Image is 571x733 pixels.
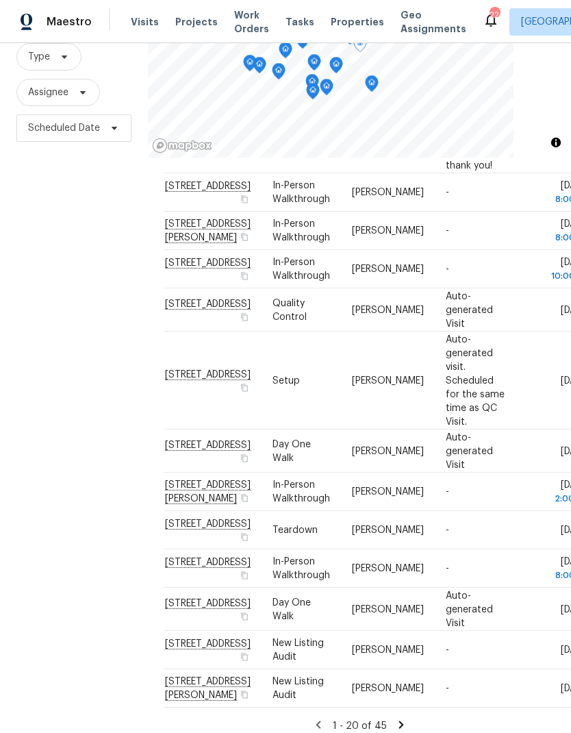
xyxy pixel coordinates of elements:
span: Work Orders [234,8,269,36]
span: In-Person Walkthrough [272,181,330,204]
button: Copy Address [238,531,251,543]
div: Map marker [320,79,333,100]
span: In-Person Walkthrough [272,219,330,243]
div: 22 [490,8,499,22]
span: - [446,684,449,693]
span: Teardown [272,525,318,535]
span: Auto-generated Visit [446,291,493,328]
span: Tasks [285,17,314,27]
span: Setup [272,375,300,385]
span: Visits [131,15,159,29]
div: Map marker [365,75,379,97]
button: Copy Address [238,231,251,243]
span: [PERSON_NAME] [352,446,424,456]
span: Day One Walk [272,439,311,462]
div: Map marker [307,54,321,75]
span: Projects [175,15,218,29]
button: Copy Address [238,569,251,582]
span: [PERSON_NAME] [352,375,424,385]
span: 1 - 20 of 45 [333,721,387,731]
span: Properties [331,15,384,29]
span: [PERSON_NAME] [352,604,424,614]
span: - [446,188,449,197]
span: [PERSON_NAME] [352,226,424,236]
button: Copy Address [238,310,251,323]
span: Type [28,50,50,64]
button: Toggle attribution [548,134,564,151]
button: Copy Address [238,610,251,622]
div: Map marker [253,57,266,78]
button: Copy Address [238,193,251,206]
span: Toggle attribution [552,135,560,150]
span: Day One Walk [272,597,311,621]
span: Scheduled Date [28,121,100,135]
div: Map marker [329,57,343,78]
span: New Listing Audit [272,638,324,662]
div: Map marker [306,83,320,104]
span: [PERSON_NAME] [352,525,424,535]
div: Map marker [243,55,257,76]
span: Maestro [47,15,92,29]
button: Copy Address [238,451,251,464]
span: Auto-generated Visit [446,432,493,469]
span: [PERSON_NAME] [352,487,424,497]
span: Assignee [28,86,68,99]
span: Geo Assignments [401,8,466,36]
span: - [446,525,449,535]
span: - [446,264,449,274]
div: Map marker [272,63,285,84]
button: Copy Address [238,688,251,701]
span: In-Person Walkthrough [272,557,330,580]
button: Copy Address [238,651,251,663]
span: [PERSON_NAME] [352,564,424,573]
div: Map marker [279,42,292,63]
span: [PERSON_NAME] [352,684,424,693]
span: [PERSON_NAME] [352,188,424,197]
div: Map marker [353,36,367,57]
span: Quality Control [272,298,307,321]
span: - [446,645,449,655]
span: [PERSON_NAME] [352,305,424,314]
button: Copy Address [238,381,251,393]
span: - [446,487,449,497]
span: [PERSON_NAME] [352,264,424,274]
button: Copy Address [238,270,251,282]
span: - [446,226,449,236]
a: Mapbox homepage [152,138,212,153]
span: Auto-generated Visit [446,591,493,628]
span: Hi please update lockbox code to avoid rental scam code 7907 has been compromised thank you! [446,51,509,170]
span: New Listing Audit [272,677,324,700]
span: In-Person Walkthrough [272,258,330,281]
span: In-Person Walkthrough [272,480,330,504]
button: Copy Address [238,492,251,504]
span: [PERSON_NAME] [352,645,424,655]
div: Map marker [305,74,319,95]
span: Auto-generated visit. Scheduled for the same time as QC Visit. [446,334,505,426]
span: - [446,564,449,573]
